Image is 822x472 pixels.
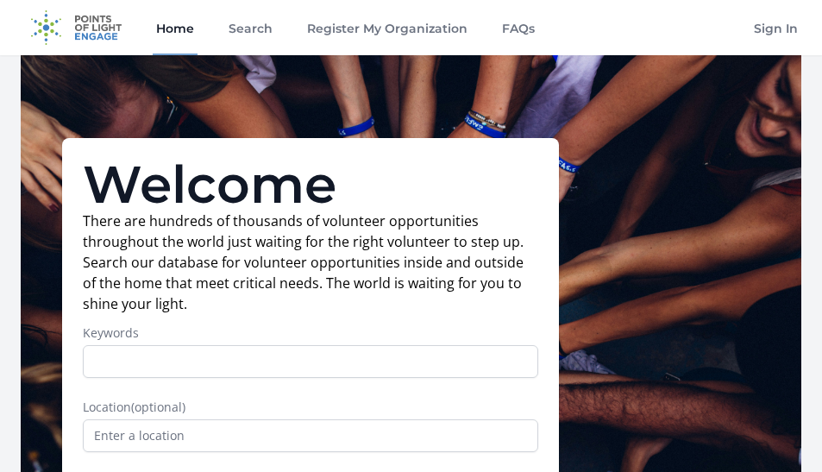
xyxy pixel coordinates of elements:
p: There are hundreds of thousands of volunteer opportunities throughout the world just waiting for ... [83,211,538,314]
h1: Welcome [83,159,538,211]
span: (optional) [131,399,185,415]
input: Enter a location [83,419,538,452]
label: Keywords [83,324,538,342]
label: Location [83,399,538,416]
